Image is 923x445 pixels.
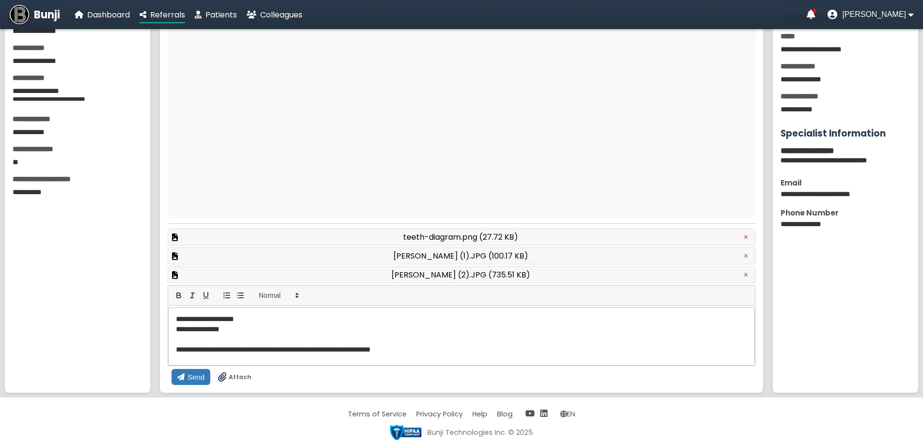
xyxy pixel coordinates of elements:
div: Email [781,177,910,188]
div: Bunji Technologies Inc. © 2025 [427,428,533,438]
a: YouTube [525,408,534,419]
a: Notifications [807,10,815,19]
button: Remove attachment [741,270,751,280]
div: Preview attached file [168,266,755,283]
span: Patients [205,9,237,20]
button: list: ordered [220,290,234,301]
h3: Specialist Information [781,126,910,140]
a: Terms of Service [348,409,407,419]
span: Change language [560,409,575,419]
div: Phone Number [781,207,910,218]
img: Bunji Dental Referral Management [10,5,29,24]
a: Referrals [140,9,185,21]
span: [PERSON_NAME] [842,10,906,19]
span: teeth-diagram.png (27.72 KB) [403,231,518,243]
button: italic [186,290,199,301]
span: Colleagues [260,9,302,20]
button: list: bullet [234,290,247,301]
button: Send [172,369,210,385]
img: HIPAA compliant [390,425,422,440]
a: Privacy Policy [416,409,463,419]
button: underline [199,290,213,301]
a: Patients [195,9,237,21]
span: Referrals [150,9,185,20]
span: Send [188,373,204,381]
button: User menu [828,10,913,19]
button: Remove attachment [741,232,751,242]
a: Help [472,409,487,419]
span: [PERSON_NAME] (1).JPG (100.17 KB) [393,250,528,262]
div: Preview attached file [168,229,755,246]
span: [PERSON_NAME] (2).JPG (735.51 KB) [391,269,530,281]
a: Blog [497,409,513,419]
a: Dashboard [75,9,130,21]
label: Drag & drop files anywhere to attach [218,372,251,382]
button: bold [172,290,186,301]
span: Bunji [34,7,60,23]
a: Colleagues [247,9,302,21]
span: Dashboard [87,9,130,20]
a: Bunji [10,5,60,24]
a: LinkedIn [540,408,548,419]
span: Attach [229,373,251,382]
div: Preview attached file [168,247,755,264]
button: Remove attachment [741,251,751,261]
